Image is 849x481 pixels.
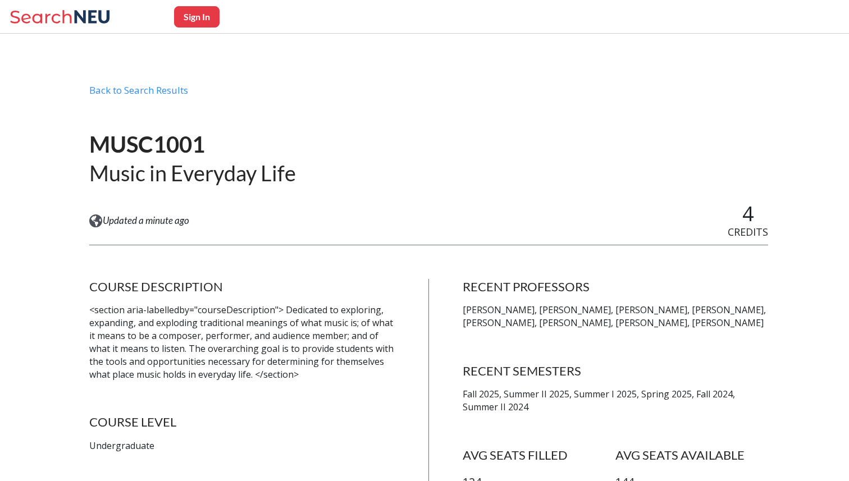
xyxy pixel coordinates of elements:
p: [PERSON_NAME], [PERSON_NAME], [PERSON_NAME], [PERSON_NAME], [PERSON_NAME], [PERSON_NAME], [PERSON... [463,304,768,329]
h4: RECENT PROFESSORS [463,279,768,295]
h1: MUSC1001 [89,130,296,159]
div: Back to Search Results [89,84,769,106]
span: CREDITS [728,225,768,239]
h4: AVG SEATS AVAILABLE [615,447,768,463]
span: 4 [742,200,754,227]
h4: COURSE DESCRIPTION [89,279,395,295]
p: Undergraduate [89,439,395,452]
p: <section aria-labelledby="courseDescription"> Dedicated to exploring, expanding, and exploding tr... [89,304,395,381]
button: Sign In [174,6,220,28]
h2: Music in Everyday Life [89,159,296,187]
h4: RECENT SEMESTERS [463,363,768,379]
h4: COURSE LEVEL [89,414,395,430]
h4: AVG SEATS FILLED [463,447,615,463]
span: Updated a minute ago [103,214,189,227]
p: Fall 2025, Summer II 2025, Summer I 2025, Spring 2025, Fall 2024, Summer II 2024 [463,388,768,414]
